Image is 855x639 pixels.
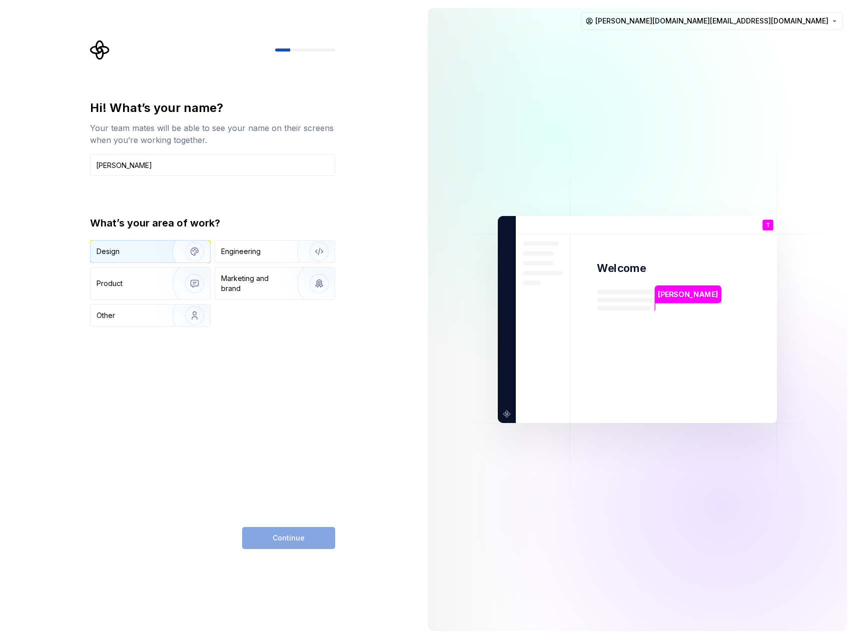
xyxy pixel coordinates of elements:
button: [PERSON_NAME][DOMAIN_NAME][EMAIL_ADDRESS][DOMAIN_NAME] [581,12,843,30]
svg: Supernova Logo [90,40,110,60]
span: [PERSON_NAME][DOMAIN_NAME][EMAIL_ADDRESS][DOMAIN_NAME] [595,16,828,26]
keeper-lock: Open Keeper Popup [317,159,329,171]
div: Product [97,278,123,288]
div: Engineering [221,246,261,256]
div: Marketing and brand [221,273,289,293]
div: Your team mates will be able to see your name on their screens when you’re working together. [90,122,335,146]
div: Other [97,310,115,320]
div: What’s your area of work? [90,216,335,230]
p: T [766,222,770,228]
p: Welcome [597,261,646,275]
input: Han Solo [90,154,335,176]
div: Hi! What’s your name? [90,100,335,116]
p: [PERSON_NAME] [658,289,718,300]
div: Design [97,246,120,256]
